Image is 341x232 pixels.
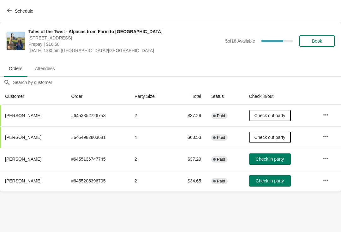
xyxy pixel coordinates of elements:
span: [STREET_ADDRESS] [28,35,222,41]
td: 2 [129,105,172,126]
th: Check in/out [244,88,318,105]
span: Check out party [254,113,285,118]
td: 4 [129,126,172,148]
td: 2 [129,148,172,170]
td: # 6455205396705 [66,170,129,192]
span: Paid [217,135,225,140]
span: Paid [217,113,225,118]
span: Check in party [256,157,284,162]
input: Search by customer [13,77,341,88]
span: [PERSON_NAME] [5,178,41,183]
span: [PERSON_NAME] [5,113,41,118]
td: # 6454982803681 [66,126,129,148]
td: $37.29 [172,105,206,126]
button: Schedule [3,5,38,17]
td: # 6455136747745 [66,148,129,170]
span: [PERSON_NAME] [5,157,41,162]
span: Check in party [256,178,284,183]
button: Check out party [249,132,291,143]
button: Check out party [249,110,291,121]
th: Status [206,88,244,105]
span: [PERSON_NAME] [5,135,41,140]
td: 2 [129,170,172,192]
span: Book [312,39,322,44]
th: Total [172,88,206,105]
td: # 6453352726753 [66,105,129,126]
span: Attendees [30,63,60,74]
button: Book [299,35,335,47]
img: Tales of the Twist - Alpacas from Farm to Yarn [7,32,25,50]
span: [DATE] 1:00 pm [GEOGRAPHIC_DATA]/[GEOGRAPHIC_DATA] [28,47,222,54]
td: $37.29 [172,148,206,170]
span: 5 of 16 Available [225,39,255,44]
button: Check in party [249,175,291,187]
td: $63.53 [172,126,206,148]
span: Check out party [254,135,285,140]
th: Party Size [129,88,172,105]
button: Check in party [249,153,291,165]
span: Prepay | $16.50 [28,41,222,47]
span: Tales of the Twist - Alpacas from Farm to [GEOGRAPHIC_DATA] [28,28,222,35]
span: Schedule [15,9,33,14]
span: Paid [217,179,225,184]
td: $34.65 [172,170,206,192]
span: Paid [217,157,225,162]
span: Orders [4,63,27,74]
th: Order [66,88,129,105]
